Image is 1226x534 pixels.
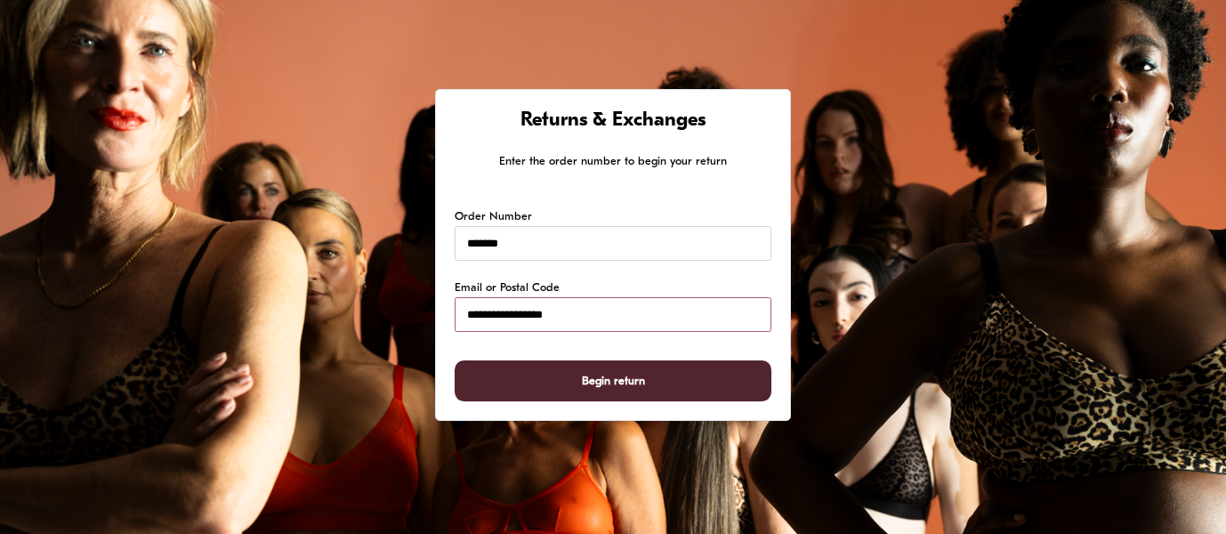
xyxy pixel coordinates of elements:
label: Order Number [455,208,532,226]
button: Begin return [455,360,771,402]
h1: Returns & Exchanges [455,109,771,134]
span: Begin return [582,361,645,401]
label: Email or Postal Code [455,279,560,297]
p: Enter the order number to begin your return [455,152,771,171]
